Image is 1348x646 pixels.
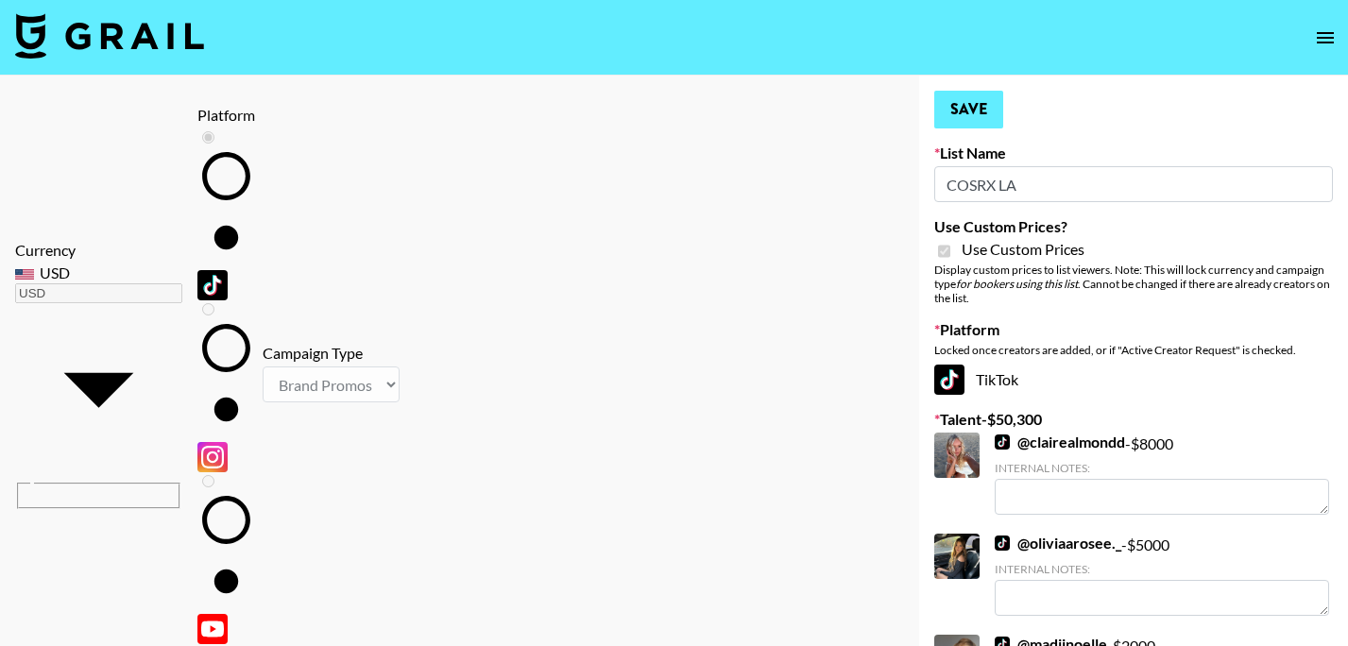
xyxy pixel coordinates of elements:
div: Display custom prices to list viewers. Note: This will lock currency and campaign type . Cannot b... [934,263,1333,305]
img: TikTok [934,365,964,395]
button: open drawer [1306,19,1344,57]
div: Internal Notes: [995,461,1329,475]
img: Instagram [197,442,228,472]
input: TikTok [202,131,214,144]
label: Use Custom Prices? [934,217,1333,236]
div: List locked to TikTok. [197,128,255,644]
div: - $ 5000 [995,534,1329,616]
input: YouTube [202,475,214,487]
div: Platform [197,106,255,125]
label: List Name [934,144,1333,162]
img: TikTok [197,270,228,300]
div: Locked once creators are added, or if "Active Creator Request" is checked. [934,343,1333,357]
img: YouTube [197,614,228,644]
button: Save [934,91,1003,128]
div: Currency [15,241,182,260]
img: TikTok [995,535,1010,551]
span: Use Custom Prices [962,240,1084,259]
img: Grail Talent [15,13,204,59]
div: Campaign Type [263,344,400,363]
div: USD [15,263,182,282]
div: - $ 8000 [995,433,1329,515]
img: TikTok [995,434,1010,450]
a: @oliviaarosee._ [995,534,1121,552]
input: Instagram [202,303,214,315]
label: Talent - $ 50,300 [934,410,1333,429]
label: Platform [934,320,1333,339]
a: @clairealmondd [995,433,1125,451]
em: for bookers using this list [956,277,1078,291]
div: Internal Notes: [995,562,1329,576]
div: TikTok [934,365,1333,395]
div: Currency is locked to USD [15,263,182,510]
